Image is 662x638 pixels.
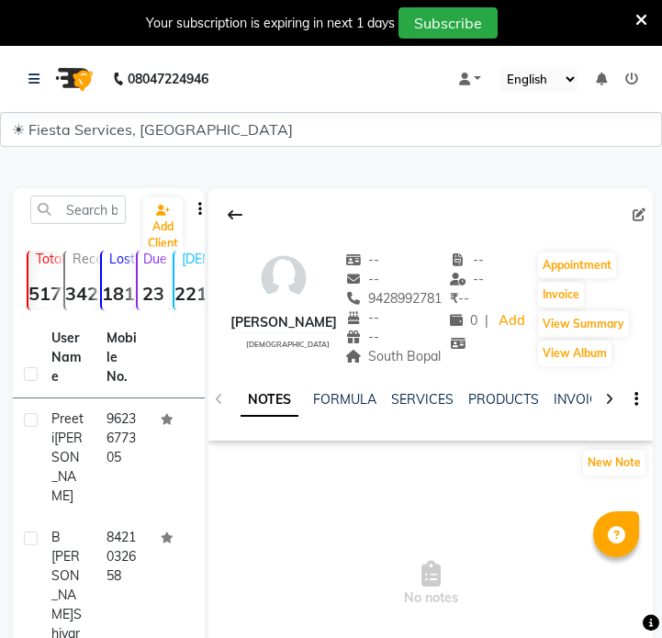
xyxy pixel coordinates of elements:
span: -- [345,329,380,345]
button: View Album [538,341,612,366]
span: 0 [450,312,477,329]
a: NOTES [241,384,298,417]
strong: 221 [174,282,206,305]
span: -- [450,252,485,268]
strong: 342 [65,282,96,305]
div: Your subscription is expiring in next 1 days [146,14,395,33]
span: [PERSON_NAME] [51,430,83,504]
p: [DEMOGRAPHIC_DATA] [182,251,206,267]
button: Appointment [538,252,616,278]
td: 9623677305 [95,398,151,517]
button: New Note [583,450,645,476]
b: 08047224946 [128,53,208,105]
a: PRODUCTS [468,391,539,408]
span: B [PERSON_NAME] [51,529,80,622]
span: South Bopal [345,348,442,364]
p: Lost [109,251,133,267]
span: [DEMOGRAPHIC_DATA] [246,340,330,349]
button: View Summary [538,311,629,337]
span: -- [450,290,469,307]
div: [PERSON_NAME] [230,313,337,332]
span: ₹ [450,290,458,307]
a: Add [496,308,528,334]
span: -- [450,271,485,287]
span: -- [345,252,380,268]
th: Mobile No. [95,318,151,398]
p: Total [36,251,60,267]
div: Back to Client [216,197,254,232]
span: -- [345,271,380,287]
span: | [485,311,488,330]
span: 9428992781 [345,290,443,307]
img: avatar [256,251,311,306]
strong: 23 [138,282,169,305]
span: Preeti [51,410,84,446]
button: Invoice [538,282,584,308]
p: Due [141,251,169,267]
span: -- [345,309,380,326]
a: FORMULA [313,391,376,408]
button: Subscribe [398,7,498,39]
strong: 1810 [102,282,133,305]
th: User Name [40,318,95,398]
strong: 5177 [28,282,60,305]
p: Recent [73,251,96,267]
img: logo [47,53,98,105]
a: Add Client [143,197,183,256]
a: INVOICES [554,391,614,408]
a: SERVICES [391,391,454,408]
input: Search by Name/Mobile/Email/Code [30,196,126,224]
